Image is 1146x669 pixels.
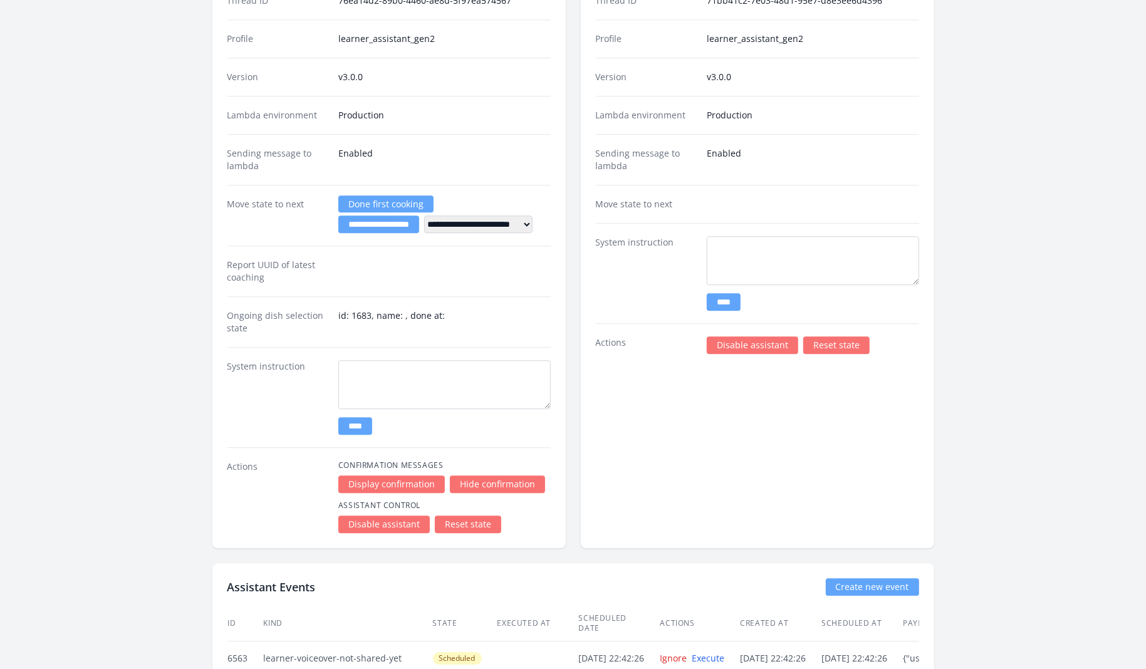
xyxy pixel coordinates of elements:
[435,516,501,533] a: Reset state
[338,460,551,470] h4: Confirmation Messages
[596,33,697,45] dt: Profile
[596,147,697,172] dt: Sending message to lambda
[660,652,687,664] a: Ignore
[227,309,328,334] dt: Ongoing dish selection state
[433,652,482,665] span: Scheduled
[227,360,328,435] dt: System instruction
[338,500,551,511] h4: Assistant Control
[707,336,798,354] a: Disable assistant
[692,652,725,664] a: Execute
[227,578,316,596] h2: Assistant Events
[338,109,551,122] dd: Production
[596,71,697,83] dt: Version
[596,336,697,354] dt: Actions
[338,33,551,45] dd: learner_assistant_gen2
[596,236,697,311] dt: System instruction
[740,606,821,641] th: Created at
[578,606,660,641] th: Scheduled date
[338,309,551,334] dd: id: 1683, name: , done at:
[707,147,919,172] dd: Enabled
[707,33,919,45] dd: learner_assistant_gen2
[338,195,434,212] a: Done first cooking
[263,606,432,641] th: Kind
[596,198,697,210] dt: Move state to next
[338,71,551,83] dd: v3.0.0
[707,109,919,122] dd: Production
[227,109,328,122] dt: Lambda environment
[596,109,697,122] dt: Lambda environment
[450,475,545,493] a: Hide confirmation
[660,606,740,641] th: Actions
[803,336,870,354] a: Reset state
[432,606,497,641] th: State
[338,516,430,533] a: Disable assistant
[338,147,551,172] dd: Enabled
[821,606,903,641] th: Scheduled at
[826,578,919,596] a: Create new event
[227,147,328,172] dt: Sending message to lambda
[227,198,328,233] dt: Move state to next
[707,71,919,83] dd: v3.0.0
[338,475,445,493] a: Display confirmation
[227,71,328,83] dt: Version
[227,606,263,641] th: ID
[227,259,328,284] dt: Report UUID of latest coaching
[497,606,578,641] th: Executed at
[227,33,328,45] dt: Profile
[227,460,328,533] dt: Actions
